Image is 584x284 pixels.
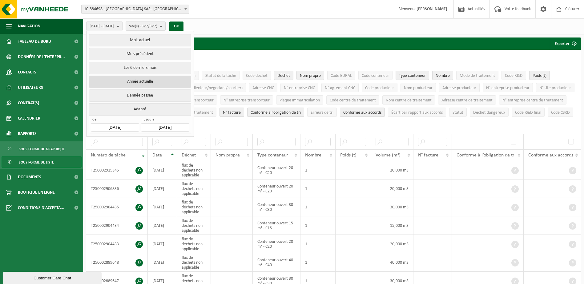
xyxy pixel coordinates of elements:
button: Nom centre de traitementNom centre de traitement: Activate to sort [382,95,435,105]
span: Code conteneur [362,73,389,78]
button: Mois précédent [89,48,191,60]
td: [DATE] [148,253,177,272]
button: L'année passée [89,89,191,102]
span: Adresse transporteur [177,98,214,103]
span: Code CSRD [551,110,570,115]
td: T250002915345 [86,161,148,179]
button: N° entreprise producteurN° entreprise producteur: Activate to sort [483,83,533,92]
td: T250002904435 [86,198,148,216]
span: Contacts [18,65,36,80]
td: flux de déchets non applicable [177,216,211,235]
span: Code producteur [365,86,394,90]
span: Utilisateurs [18,80,43,95]
button: OK [169,22,183,31]
button: Statut de la tâcheStatut de la tâche: Activate to sort [202,71,240,80]
span: Nom producteur [404,86,433,90]
button: Code centre de traitementCode centre de traitement: Activate to sort [326,95,379,105]
button: Code CSRDCode CSRD: Activate to sort [548,108,573,117]
td: Conteneur ouvert 40 m³ - C40 [253,253,300,272]
td: flux de déchets non applicable [177,253,211,272]
td: flux de déchets non applicable [177,161,211,179]
button: Année actuelle [89,76,191,88]
span: Code déchet [246,73,268,78]
button: Nom producteurNom producteur: Activate to sort [401,83,436,92]
span: Poids (t) [533,73,546,78]
span: Code R&D [505,73,523,78]
button: Mode de traitementMode de traitement: Activate to sort [456,71,498,80]
button: Adresse centre de traitementAdresse centre de traitement: Activate to sort [438,95,496,105]
span: Déchet [182,153,196,158]
td: 40,000 m3 [371,253,413,272]
button: Poids (t)Poids (t): Activate to sort [529,71,550,80]
td: [DATE] [148,161,177,179]
span: Volume (m³) [376,153,401,158]
span: Nombre [436,73,450,78]
button: Code R&DCode R&amp;D: Activate to sort [501,71,526,80]
td: flux de déchets non applicable [177,235,211,253]
td: T250002904433 [86,235,148,253]
button: Déchet dangereux : Activate to sort [470,108,509,117]
button: Adapté [89,103,191,115]
span: Conforme aux accords [528,153,573,158]
iframe: chat widget [3,270,103,284]
span: Numéro de tâche [91,153,126,158]
td: 1 [300,198,336,216]
span: Nom centre de traitement [386,98,432,103]
td: 15,000 m3 [371,216,413,235]
span: Type conteneur [257,153,288,158]
span: Contrat(s) [18,95,39,111]
td: 30,000 m3 [371,198,413,216]
span: N° entreprise centre de traitement [502,98,563,103]
span: N° entreprise CNC [284,86,315,90]
button: Mois actuel [89,34,191,46]
button: Code conteneurCode conteneur: Activate to sort [358,71,393,80]
span: Mode de traitement [460,73,495,78]
span: Rapports [18,126,37,141]
td: Conteneur ouvert 20 m³ - C20 [253,179,300,198]
span: N° entreprise producteur [486,86,530,90]
button: N° entreprise centre de traitementN° entreprise centre de traitement: Activate to sort [499,95,566,105]
span: Adresse CNC [252,86,274,90]
span: Code EURAL [331,73,352,78]
button: StatutStatut: Activate to sort [449,108,467,117]
span: Tableau de bord [18,34,51,49]
span: Documents [18,169,41,185]
span: N° facture [418,153,438,158]
span: Nombre [305,153,321,158]
span: Adresse centre de traitement [441,98,493,103]
td: Conteneur ouvert 20 m³ - C20 [253,161,300,179]
span: Adresse producteur [442,86,476,90]
button: N° site producteurN° site producteur : Activate to sort [536,83,574,92]
button: Code déchetCode déchet: Activate to sort [243,71,271,80]
span: Conforme à l’obligation de tri [457,153,516,158]
button: Nom propreNom propre: Activate to sort [296,71,324,80]
button: Exporter [550,37,580,50]
button: Code EURALCode EURAL: Activate to sort [327,71,355,80]
td: [DATE] [148,216,177,235]
button: Adresse producteurAdresse producteur: Activate to sort [439,83,480,92]
a: Sous forme de graphique [2,143,82,155]
span: 10-884698 - VALDELIA SAS - LABEGE [81,5,189,14]
button: Site(s)(327/327) [126,22,166,31]
button: Conforme aux accords : Activate to sort [340,108,385,117]
span: Navigation [18,18,40,34]
span: Nom CNC (collecteur/négociant/courtier) [171,86,243,90]
td: 20,000 m3 [371,235,413,253]
span: [DATE] - [DATE] [90,22,114,31]
span: Conforme à l’obligation de tri [251,110,301,115]
button: N° factureN° facture: Activate to sort [220,108,244,117]
button: Type conteneurType conteneur: Activate to sort [396,71,429,80]
button: Erreurs de triErreurs de tri: Activate to sort [307,108,337,117]
td: 1 [300,253,336,272]
button: Code R&D finalCode R&amp;D final: Activate to sort [512,108,545,117]
span: Date [152,153,162,158]
td: 20,000 m3 [371,161,413,179]
span: Nom propre [300,73,321,78]
span: Plaque immatriculation [280,98,320,103]
span: Calendrier [18,111,40,126]
td: 1 [300,235,336,253]
button: Plaque immatriculationPlaque immatriculation: Activate to sort [276,95,323,105]
span: Conditions d'accepta... [18,200,64,215]
span: Statut [453,110,463,115]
